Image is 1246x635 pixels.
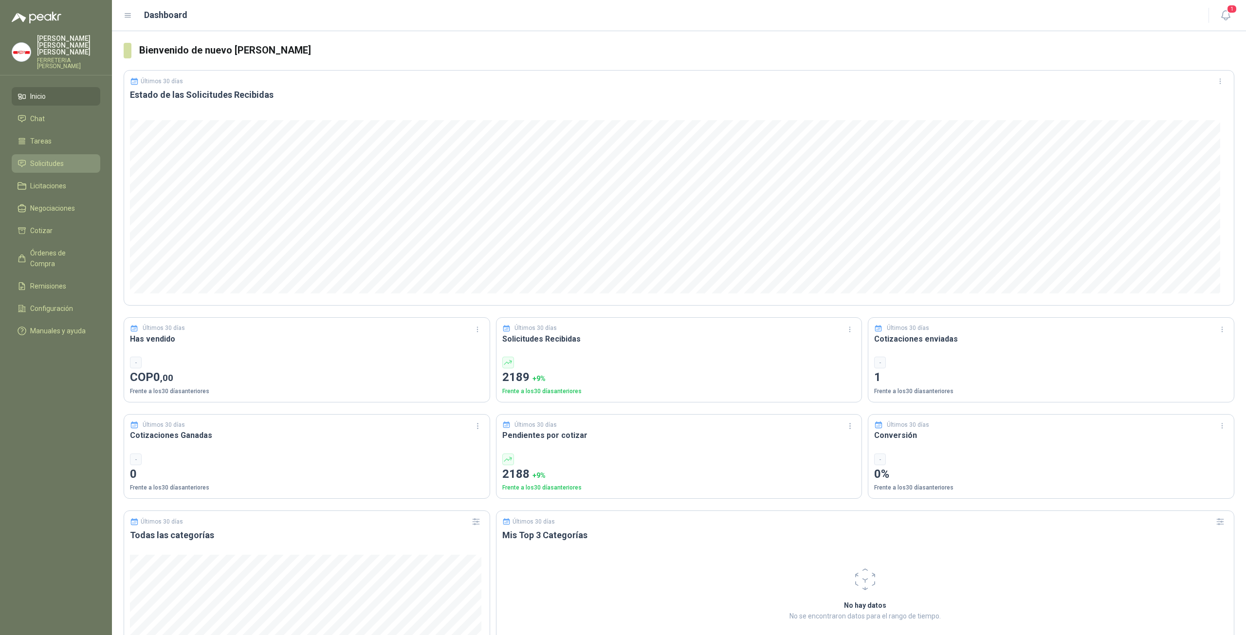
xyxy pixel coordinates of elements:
[695,600,1035,611] h2: No hay datos
[502,529,1228,541] h3: Mis Top 3 Categorías
[514,420,557,430] p: Últimos 30 días
[30,303,73,314] span: Configuración
[12,322,100,340] a: Manuales y ayuda
[514,324,557,333] p: Últimos 30 días
[130,387,484,396] p: Frente a los 30 días anteriores
[12,277,100,295] a: Remisiones
[887,420,929,430] p: Últimos 30 días
[874,454,886,465] div: -
[12,12,61,23] img: Logo peakr
[30,281,66,291] span: Remisiones
[30,181,66,191] span: Licitaciones
[12,299,100,318] a: Configuración
[130,357,142,368] div: -
[30,91,46,102] span: Inicio
[30,203,75,214] span: Negociaciones
[130,333,484,345] h3: Has vendido
[874,368,1228,387] p: 1
[141,518,183,525] p: Últimos 30 días
[30,158,64,169] span: Solicitudes
[30,248,91,269] span: Órdenes de Compra
[502,333,856,345] h3: Solicitudes Recibidas
[513,518,555,525] p: Últimos 30 días
[130,368,484,387] p: COP
[143,420,185,430] p: Últimos 30 días
[1227,4,1237,14] span: 1
[874,429,1228,441] h3: Conversión
[30,225,53,236] span: Cotizar
[532,472,546,479] span: + 9 %
[502,429,856,441] h3: Pendientes por cotizar
[12,87,100,106] a: Inicio
[874,483,1228,492] p: Frente a los 30 días anteriores
[874,387,1228,396] p: Frente a los 30 días anteriores
[12,244,100,273] a: Órdenes de Compra
[30,136,52,146] span: Tareas
[532,375,546,382] span: + 9 %
[874,465,1228,484] p: 0%
[12,221,100,240] a: Cotizar
[37,57,100,69] p: FERRETERIA [PERSON_NAME]
[30,326,86,336] span: Manuales y ayuda
[153,370,173,384] span: 0
[144,8,187,22] h1: Dashboard
[502,483,856,492] p: Frente a los 30 días anteriores
[139,43,1234,58] h3: Bienvenido de nuevo [PERSON_NAME]
[130,454,142,465] div: -
[12,43,31,61] img: Company Logo
[502,387,856,396] p: Frente a los 30 días anteriores
[130,465,484,484] p: 0
[130,429,484,441] h3: Cotizaciones Ganadas
[130,529,484,541] h3: Todas las categorías
[887,324,929,333] p: Últimos 30 días
[502,368,856,387] p: 2189
[143,324,185,333] p: Últimos 30 días
[141,78,183,85] p: Últimos 30 días
[12,177,100,195] a: Licitaciones
[502,465,856,484] p: 2188
[30,113,45,124] span: Chat
[874,333,1228,345] h3: Cotizaciones enviadas
[130,483,484,492] p: Frente a los 30 días anteriores
[695,611,1035,621] p: No se encontraron datos para el rango de tiempo.
[12,109,100,128] a: Chat
[874,357,886,368] div: -
[130,89,1228,101] h3: Estado de las Solicitudes Recibidas
[160,372,173,383] span: ,00
[1217,7,1234,24] button: 1
[12,154,100,173] a: Solicitudes
[37,35,100,55] p: [PERSON_NAME] [PERSON_NAME] [PERSON_NAME]
[12,199,100,218] a: Negociaciones
[12,132,100,150] a: Tareas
